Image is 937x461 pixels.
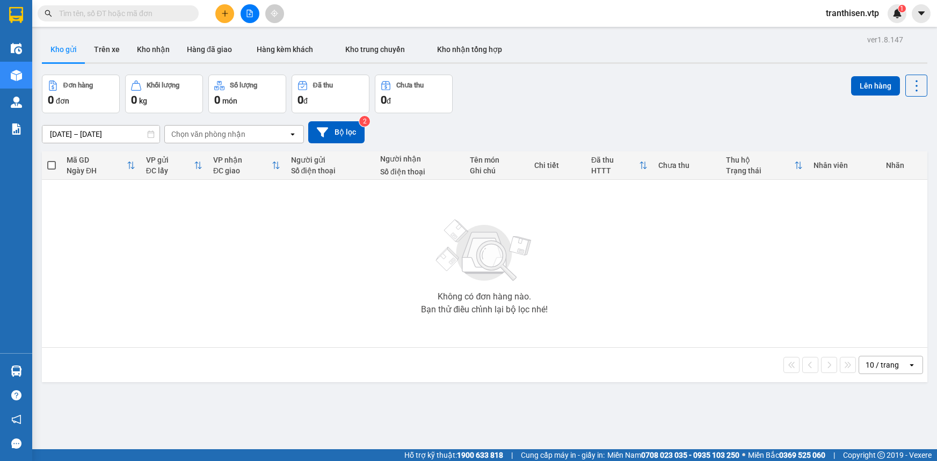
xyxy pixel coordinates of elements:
div: Không có đơn hàng nào. [438,292,531,301]
button: Đơn hàng0đơn [42,75,120,113]
span: aim [271,10,278,17]
span: question-circle [11,390,21,400]
span: đơn [56,97,69,105]
span: Kho trung chuyển [345,45,405,54]
div: Đơn hàng [63,82,93,89]
div: Nhãn [886,161,922,170]
input: Tìm tên, số ĐT hoặc mã đơn [59,8,186,19]
button: plus [215,4,234,23]
button: Kho nhận [128,36,178,62]
strong: 1900 633 818 [457,451,503,459]
span: Cung cấp máy in - giấy in: [521,449,605,461]
button: Khối lượng0kg [125,75,203,113]
span: notification [11,414,21,425]
span: 1 [900,5,904,12]
th: Toggle SortBy [208,151,285,180]
sup: 2 [359,116,370,127]
th: Toggle SortBy [141,151,208,180]
img: svg+xml;base64,PHN2ZyBjbGFzcz0ibGlzdC1wbHVnX19zdmciIHhtbG5zPSJodHRwOi8vd3d3LnczLm9yZy8yMDAwL3N2Zy... [431,213,538,288]
button: Kho gửi [42,36,85,62]
strong: 0369 525 060 [779,451,825,459]
button: file-add [241,4,259,23]
span: | [833,449,835,461]
span: Hàng kèm khách [257,45,313,54]
div: Người nhận [380,155,459,163]
div: Chọn văn phòng nhận [171,129,245,140]
div: Số điện thoại [380,167,459,176]
div: ĐC lấy [146,166,194,175]
span: plus [221,10,229,17]
div: Ghi chú [470,166,524,175]
div: Số điện thoại [291,166,370,175]
span: món [222,97,237,105]
img: solution-icon [11,123,22,135]
button: aim [265,4,284,23]
th: Toggle SortBy [586,151,653,180]
div: 10 / trang [866,360,899,370]
img: warehouse-icon [11,43,22,54]
div: VP gửi [146,156,194,164]
button: Đã thu0đ [292,75,369,113]
div: Bạn thử điều chỉnh lại bộ lọc nhé! [421,305,548,314]
span: 0 [48,93,54,106]
span: đ [303,97,308,105]
span: 0 [381,93,387,106]
span: 0 [214,93,220,106]
div: Chưa thu [396,82,424,89]
div: Người gửi [291,156,370,164]
img: warehouse-icon [11,365,22,377]
div: Số lượng [230,82,257,89]
div: ver 1.8.147 [867,34,903,46]
th: Toggle SortBy [61,151,141,180]
div: Tên món [470,156,524,164]
div: VP nhận [213,156,271,164]
button: Số lượng0món [208,75,286,113]
button: caret-down [912,4,931,23]
div: HTTT [591,166,639,175]
div: ĐC giao [213,166,271,175]
div: Khối lượng [147,82,179,89]
span: Miền Bắc [748,449,825,461]
img: logo-vxr [9,7,23,23]
span: 0 [131,93,137,106]
span: file-add [246,10,253,17]
button: Hàng đã giao [178,36,241,62]
div: Thu hộ [726,156,795,164]
button: Chưa thu0đ [375,75,453,113]
button: Trên xe [85,36,128,62]
div: Đã thu [313,82,333,89]
span: Kho nhận tổng hợp [437,45,502,54]
span: caret-down [917,9,926,18]
button: Bộ lọc [308,121,365,143]
div: Chưa thu [658,161,715,170]
span: Miền Nam [607,449,739,461]
img: icon-new-feature [892,9,902,18]
sup: 1 [898,5,906,12]
div: Chi tiết [534,161,580,170]
span: đ [387,97,391,105]
div: Nhân viên [813,161,875,170]
th: Toggle SortBy [721,151,809,180]
span: ⚪️ [742,453,745,457]
img: warehouse-icon [11,70,22,81]
svg: open [288,130,297,138]
span: tranthisen.vtp [817,6,888,20]
span: copyright [877,451,885,459]
span: Hỗ trợ kỹ thuật: [404,449,503,461]
div: Mã GD [67,156,127,164]
span: 0 [297,93,303,106]
span: search [45,10,52,17]
div: Ngày ĐH [67,166,127,175]
div: Trạng thái [726,166,795,175]
img: warehouse-icon [11,97,22,108]
span: | [511,449,513,461]
input: Select a date range. [42,126,159,143]
svg: open [907,361,916,369]
div: Đã thu [591,156,639,164]
span: kg [139,97,147,105]
strong: 0708 023 035 - 0935 103 250 [641,451,739,459]
span: message [11,438,21,449]
button: Lên hàng [851,76,900,96]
